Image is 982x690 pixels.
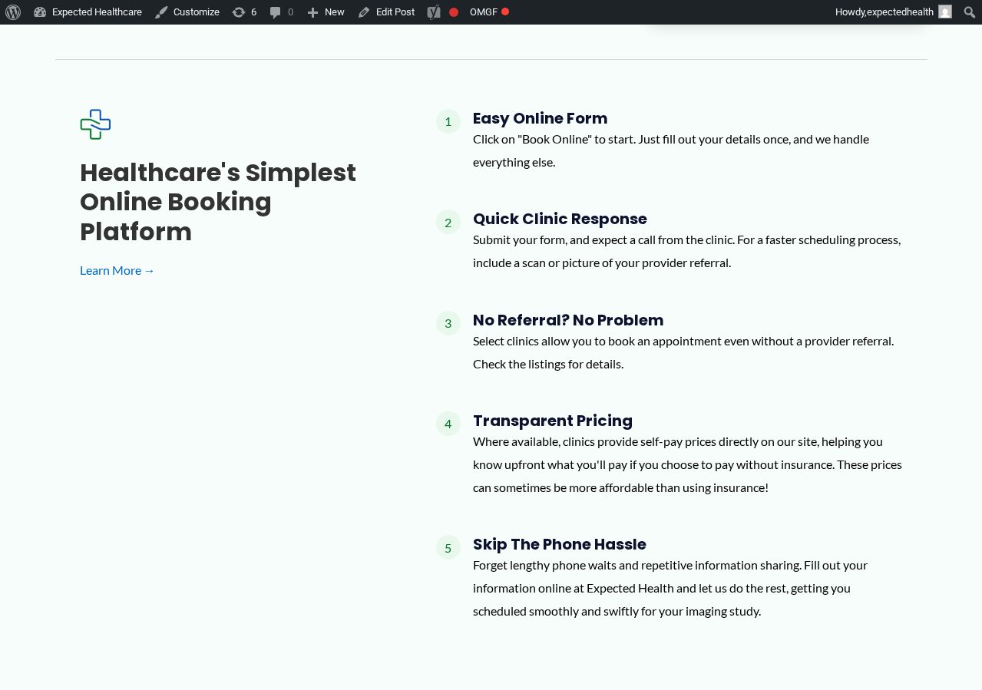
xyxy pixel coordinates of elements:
[80,158,387,246] h3: Healthcare's simplest online booking platform
[80,109,111,140] img: Expected Healthcare Logo
[473,430,903,498] p: Where available, clinics provide self-pay prices directly on our site, helping you know upfront w...
[449,8,458,17] div: Focus keyphrase not set
[436,109,461,134] span: 1
[473,210,903,228] h4: Quick Clinic Response
[867,6,934,18] span: expectedhealth
[473,329,903,375] p: Select clinics allow you to book an appointment even without a provider referral. Check the listi...
[436,210,461,234] span: 2
[473,411,903,430] h4: Transparent Pricing
[473,127,903,173] p: Click on "Book Online" to start. Just fill out your details once, and we handle everything else.
[473,535,903,553] h4: Skip the Phone Hassle
[473,228,903,273] p: Submit your form, and expect a call from the clinic. For a faster scheduling process, include a s...
[473,109,903,127] h4: Easy Online Form
[436,535,461,560] span: 5
[473,311,903,329] h4: No Referral? No Problem
[436,411,461,436] span: 4
[80,259,387,282] a: Learn More →
[473,553,903,622] p: Forget lengthy phone waits and repetitive information sharing. Fill out your information online a...
[436,311,461,335] span: 3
